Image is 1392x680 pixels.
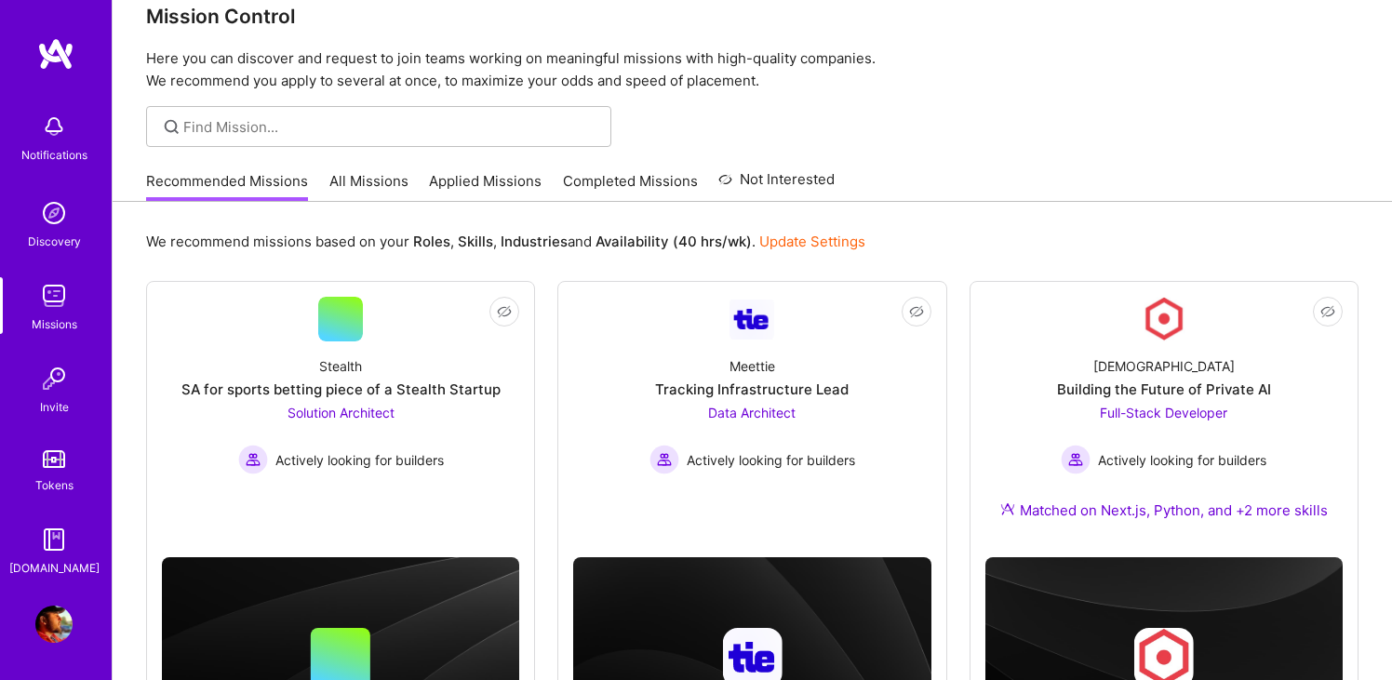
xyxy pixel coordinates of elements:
span: Full-Stack Developer [1100,405,1227,420]
a: Company Logo[DEMOGRAPHIC_DATA]Building the Future of Private AIFull-Stack Developer Actively look... [985,297,1343,542]
div: Building the Future of Private AI [1057,380,1271,399]
span: Solution Architect [288,405,395,420]
img: discovery [35,194,73,232]
img: Invite [35,360,73,397]
div: Tracking Infrastructure Lead [655,380,849,399]
div: Stealth [319,356,362,376]
span: Actively looking for builders [275,450,444,470]
i: icon SearchGrey [161,116,182,138]
a: All Missions [329,171,408,202]
img: User Avatar [35,606,73,643]
div: Missions [32,314,77,334]
i: icon EyeClosed [1320,304,1335,319]
input: Find Mission... [183,117,597,137]
img: Actively looking for builders [649,445,679,474]
img: tokens [43,450,65,468]
p: Here you can discover and request to join teams working on meaningful missions with high-quality ... [146,47,1359,92]
img: logo [37,37,74,71]
a: Applied Missions [429,171,542,202]
img: Company Logo [729,300,774,340]
b: Availability (40 hrs/wk) [596,233,752,250]
img: Actively looking for builders [238,445,268,474]
a: Not Interested [718,168,835,202]
b: Skills [458,233,493,250]
div: [DEMOGRAPHIC_DATA] [1093,356,1235,376]
div: [DOMAIN_NAME] [9,558,100,578]
span: Data Architect [708,405,796,420]
a: Recommended Missions [146,171,308,202]
a: Completed Missions [563,171,698,202]
img: Company Logo [1142,297,1186,341]
i: icon EyeClosed [497,304,512,319]
a: Company LogoMeettieTracking Infrastructure LeadData Architect Actively looking for buildersActive... [573,297,930,520]
h3: Mission Control [146,5,1359,28]
div: Tokens [35,475,74,495]
a: User Avatar [31,606,77,643]
a: StealthSA for sports betting piece of a Stealth StartupSolution Architect Actively looking for bu... [162,297,519,520]
b: Roles [413,233,450,250]
div: Notifications [21,145,87,165]
img: Actively looking for builders [1061,445,1091,474]
img: Ateam Purple Icon [1000,501,1015,516]
b: Industries [501,233,568,250]
p: We recommend missions based on your , , and . [146,232,865,251]
a: Update Settings [759,233,865,250]
div: Discovery [28,232,81,251]
div: Matched on Next.js, Python, and +2 more skills [1000,500,1328,520]
img: guide book [35,521,73,558]
div: Meettie [729,356,775,376]
div: Invite [40,397,69,417]
span: Actively looking for builders [1098,450,1266,470]
i: icon EyeClosed [909,304,924,319]
img: teamwork [35,277,73,314]
img: bell [35,108,73,145]
span: Actively looking for builders [687,450,855,470]
div: SA for sports betting piece of a Stealth Startup [181,380,501,399]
